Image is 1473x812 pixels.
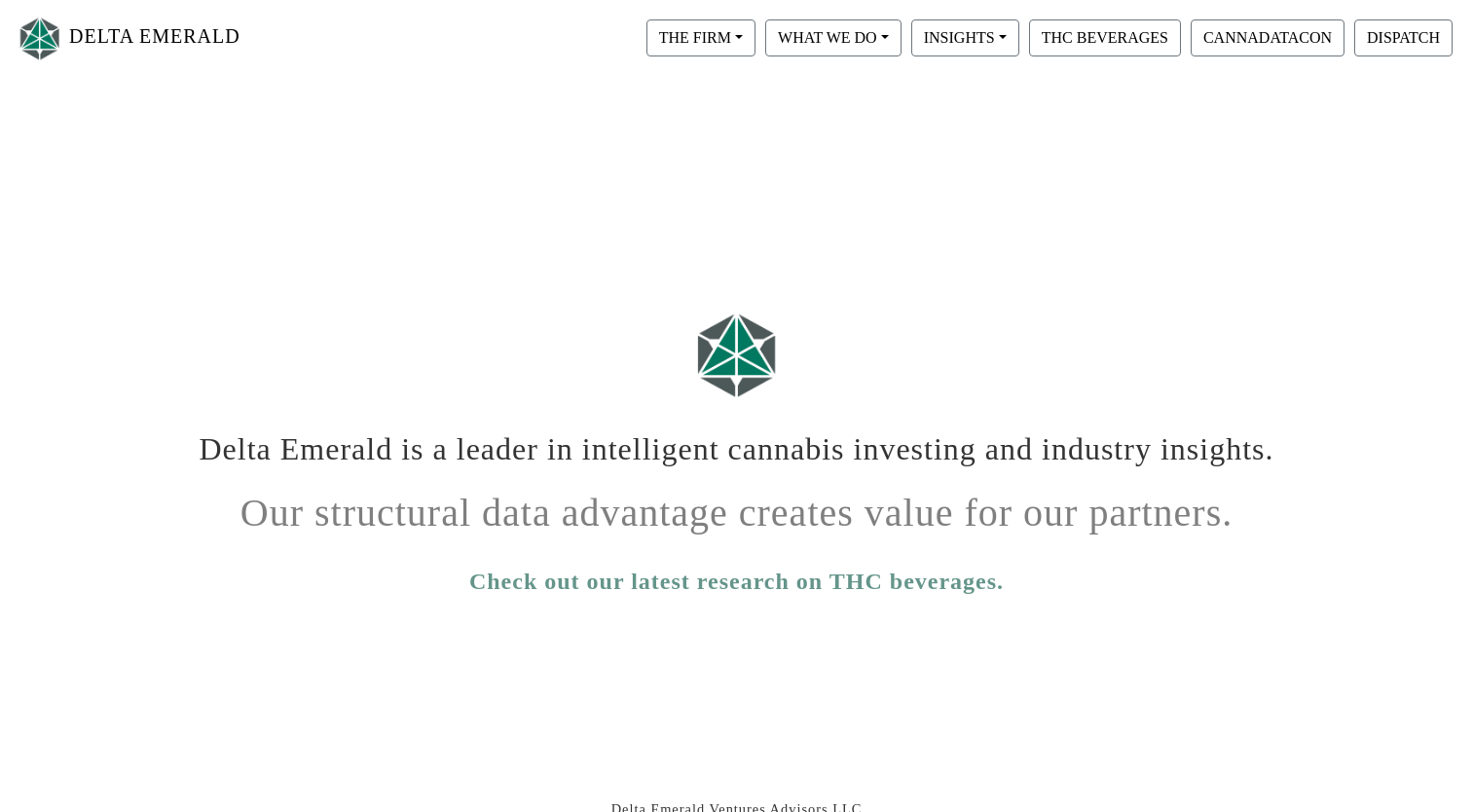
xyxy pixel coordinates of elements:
[1186,28,1349,45] a: CANNADATACON
[1024,28,1186,45] a: THC BEVERAGES
[197,416,1277,467] h1: Delta Emerald is a leader in intelligent cannabis investing and industry insights.
[911,19,1019,56] button: INSIGHTS
[16,13,64,64] img: Logo
[1349,28,1457,45] a: DISPATCH
[1029,19,1181,56] button: THC BEVERAGES
[646,19,755,56] button: THE FIRM
[1354,19,1453,56] button: DISPATCH
[688,304,786,406] img: Logo
[1191,19,1344,56] button: CANNADATACON
[16,8,240,69] a: DELTA EMERALD
[197,475,1277,536] h1: Our structural data advantage creates value for our partners.
[469,564,1004,599] a: Check out our latest research on THC beverages.
[765,19,902,56] button: WHAT WE DO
